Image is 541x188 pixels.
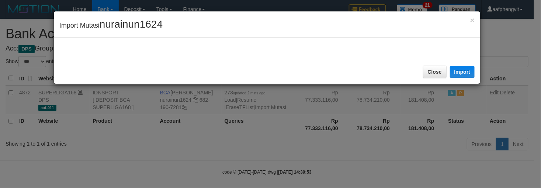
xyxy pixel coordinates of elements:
[423,66,447,78] button: Close
[100,18,163,30] span: nurainun1624
[470,16,475,24] span: ×
[450,66,475,78] button: Import
[59,22,163,29] span: Import Mutasi
[470,16,475,24] button: Close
